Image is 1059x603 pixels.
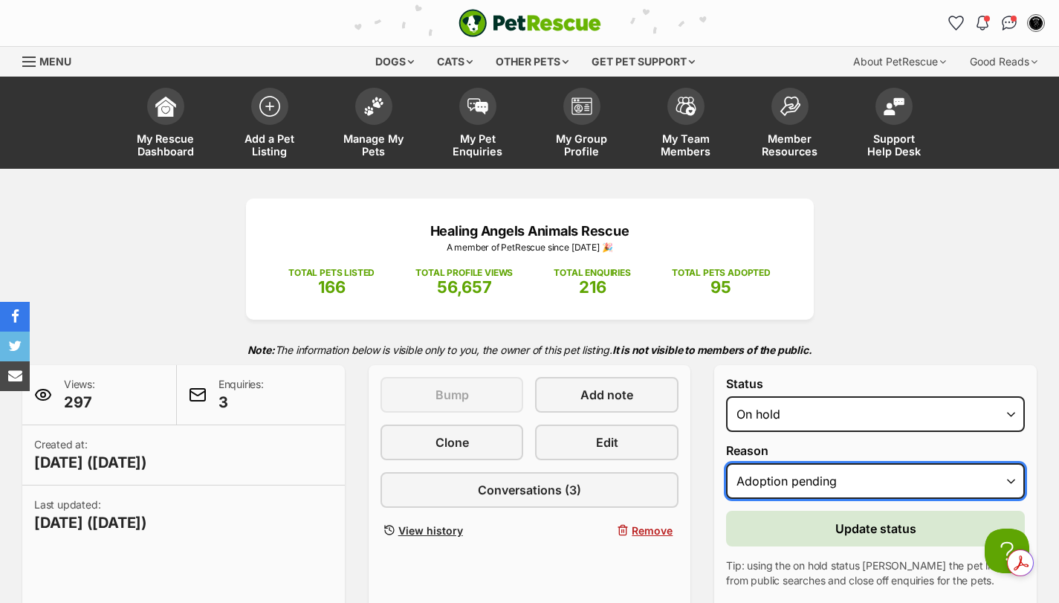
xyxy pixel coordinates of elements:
[672,266,771,280] p: TOTAL PETS ADOPTED
[478,481,581,499] span: Conversations (3)
[861,132,927,158] span: Support Help Desk
[259,96,280,117] img: add-pet-listing-icon-0afa8454b4691262ce3f59096e99ab1cd57d4a30225e0717b998d2c9b9846f56.svg
[34,512,147,533] span: [DATE] ([DATE])
[959,47,1048,77] div: Good Reads
[155,96,176,117] img: dashboard-icon-eb2f2d2d3e046f16d808141f083e7271f6b2e854fb5c12c21221c1fb7104beca.svg
[726,377,1025,390] label: Status
[22,47,82,74] a: Menu
[39,55,71,68] span: Menu
[218,392,264,413] span: 3
[380,520,524,541] a: View history
[535,377,679,413] a: Add note
[444,132,511,158] span: My Pet Enquiries
[64,377,95,413] p: Views:
[571,97,592,115] img: group-profile-icon-3fa3cf56718a62981997c0bc7e787c4b2cf8bcc04b72c1350f741eb67cf2f40e.svg
[380,472,679,508] a: Conversations (3)
[596,433,618,451] span: Edit
[944,11,968,35] a: Favourites
[34,437,147,473] p: Created at:
[977,16,988,30] img: notifications-46538b983faf8c2785f20acdc204bb7945ddae34d4c08c2a6579f10ce5e182be.svg
[612,344,812,356] strong: It is not visible to members of the public.
[842,80,946,169] a: Support Help Desk
[944,11,1048,35] ul: Account quick links
[1024,11,1048,35] button: My account
[485,47,579,77] div: Other pets
[726,558,1025,588] p: Tip: using the on hold status [PERSON_NAME] the pet listings from public searches and close off e...
[435,433,469,451] span: Clone
[710,277,731,297] span: 95
[426,80,530,169] a: My Pet Enquiries
[459,9,601,37] img: logo-e224e6f780fb5917bec1dbf3a21bbac754714ae5b6737aabdf751b685950b380.svg
[554,266,630,280] p: TOTAL ENQUIRIES
[22,335,1037,365] p: The information below is visible only to you, the owner of this pet listing.
[114,80,218,169] a: My Rescue Dashboard
[843,47,956,77] div: About PetRescue
[535,425,679,460] a: Edit
[365,47,424,77] div: Dogs
[268,241,791,254] p: A member of PetRescue since [DATE] 🎉
[530,80,634,169] a: My Group Profile
[580,386,633,404] span: Add note
[535,520,679,541] button: Remove
[1002,16,1017,30] img: chat-41dd97257d64d25036548639549fe6c8038ab92f7586957e7f3b1b290dea8141.svg
[738,80,842,169] a: Member Resources
[632,523,673,538] span: Remove
[437,277,492,297] span: 56,657
[427,47,483,77] div: Cats
[435,386,469,404] span: Bump
[34,452,147,473] span: [DATE] ([DATE])
[726,511,1025,546] button: Update status
[322,80,426,169] a: Manage My Pets
[757,132,823,158] span: Member Resources
[380,425,524,460] a: Clone
[548,132,615,158] span: My Group Profile
[579,277,606,297] span: 216
[581,47,705,77] div: Get pet support
[997,11,1021,35] a: Conversations
[34,497,147,533] p: Last updated:
[726,444,1025,457] label: Reason
[398,523,463,538] span: View history
[634,80,738,169] a: My Team Members
[64,392,95,413] span: 297
[1029,16,1043,30] img: Holly Stokes profile pic
[363,97,384,116] img: manage-my-pets-icon-02211641906a0b7f246fdf0571729dbe1e7629f14944591b6c1af311fb30b64b.svg
[415,266,513,280] p: TOTAL PROFILE VIEWS
[132,132,199,158] span: My Rescue Dashboard
[985,529,1029,573] iframe: Help Scout Beacon - Open
[676,97,696,116] img: team-members-icon-5396bd8760b3fe7c0b43da4ab00e1e3bb1a5d9ba89233759b79545d2d3fc5d0d.svg
[218,80,322,169] a: Add a Pet Listing
[884,97,904,115] img: help-desk-icon-fdf02630f3aa405de69fd3d07c3f3aa587a6932b1a1747fa1d2bba05be0121f9.svg
[236,132,303,158] span: Add a Pet Listing
[652,132,719,158] span: My Team Members
[971,11,994,35] button: Notifications
[268,221,791,241] p: Healing Angels Animals Rescue
[780,96,800,116] img: member-resources-icon-8e73f808a243e03378d46382f2149f9095a855e16c252ad45f914b54edf8863c.svg
[247,344,275,356] strong: Note:
[218,377,264,413] p: Enquiries:
[340,132,407,158] span: Manage My Pets
[380,377,524,413] button: Bump
[459,9,601,37] a: PetRescue
[467,98,488,115] img: pet-enquiries-icon-7e3ad2cf08bfb03b45e93fb7055b45f3efa6380592205ae92323e6603595dc1f.svg
[288,266,375,280] p: TOTAL PETS LISTED
[835,520,916,538] span: Update status
[318,277,346,297] span: 166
